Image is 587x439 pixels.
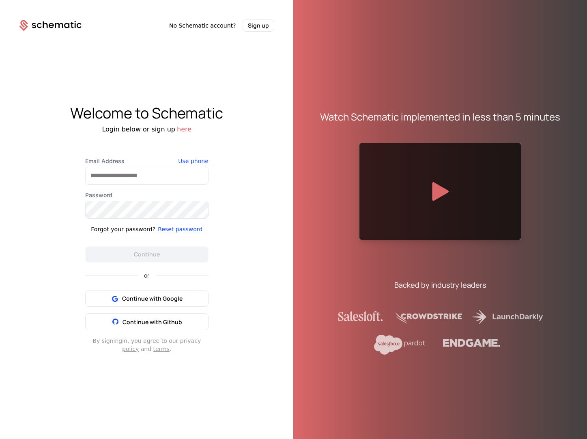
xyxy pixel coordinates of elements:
[178,157,208,165] button: Use phone
[85,191,209,199] label: Password
[85,246,209,263] button: Continue
[122,346,139,352] a: policy
[123,318,182,326] span: Continue with Github
[85,313,209,330] button: Continue with Github
[158,225,202,233] button: Reset password
[169,22,236,30] span: No Schematic account?
[153,346,170,352] a: terms
[177,125,191,134] button: here
[122,295,183,303] span: Continue with Google
[85,291,209,307] button: Continue with Google
[91,225,155,233] div: Forgot your password?
[85,157,209,165] label: Email Address
[320,110,560,123] div: Watch Schematic implemented in less than 5 minutes
[394,279,486,291] div: Backed by industry leaders
[243,19,274,32] button: Sign up
[85,337,209,353] div: By signing in , you agree to our privacy and .
[138,273,156,278] span: or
